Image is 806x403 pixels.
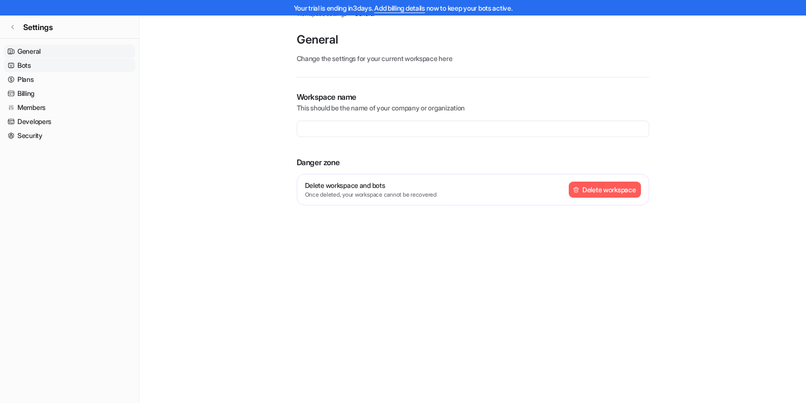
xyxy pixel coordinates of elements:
p: Workspace name [297,91,649,103]
a: Security [4,129,135,142]
a: Members [4,101,135,114]
a: Developers [4,115,135,128]
p: General [297,32,649,47]
a: Plans [4,73,135,86]
a: Bots [4,59,135,72]
a: Billing [4,87,135,100]
a: General [4,45,135,58]
p: This should be the name of your company or organization [297,103,649,113]
a: Add billing details [374,4,425,12]
p: Delete workspace and bots [305,180,437,190]
p: Change the settings for your current workspace here [297,53,649,63]
button: Delete workspace [569,182,641,198]
p: Danger zone [297,156,649,168]
span: Settings [23,21,53,33]
p: Once deleted, your workspace cannot be recovered [305,190,437,199]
